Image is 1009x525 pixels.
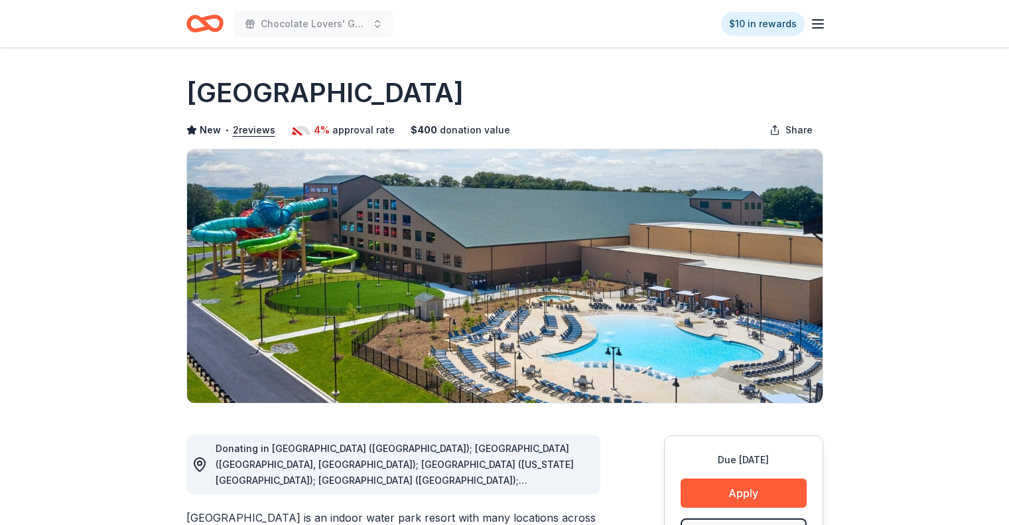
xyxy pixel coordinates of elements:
span: approval rate [332,122,395,138]
a: $10 in rewards [721,12,805,36]
span: 4% [314,122,330,138]
button: Chocolate Lovers' Gala [234,11,393,37]
span: • [224,125,229,135]
div: Due [DATE] [681,452,807,468]
img: Image for Great Wolf Lodge [187,149,823,403]
a: Home [186,8,224,39]
button: Apply [681,479,807,508]
h1: [GEOGRAPHIC_DATA] [186,74,464,112]
span: New [200,122,221,138]
button: 2reviews [233,122,275,138]
span: donation value [440,122,510,138]
span: Share [785,122,813,138]
button: Share [759,117,823,143]
span: $ 400 [411,122,437,138]
span: Chocolate Lovers' Gala [261,16,367,32]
